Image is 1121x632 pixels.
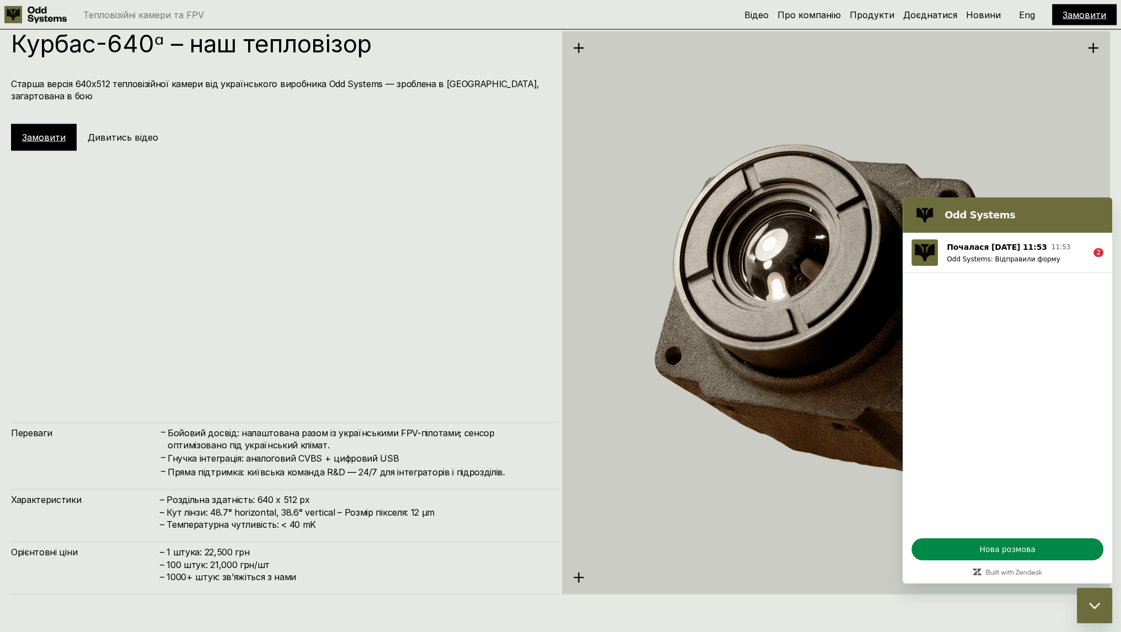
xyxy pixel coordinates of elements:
[966,9,1001,20] a: Новини
[160,571,296,582] span: – ⁠1000+ штук: звʼяжіться з нами
[83,10,204,19] p: Тепловізійні камери та FPV
[744,9,769,20] a: Відео
[160,494,549,531] h4: – Роздільна здатність: 640 x 512 px – Кут лінзи: 48.7° horizontal, 38.6° vertical – Розмір піксел...
[160,546,549,583] h4: – 1 штука: 22,500 грн – 100 штук: 21,000 грн/шт
[161,452,165,464] h4: –
[161,426,165,438] h4: –
[777,9,841,20] a: Про компанію
[11,427,160,439] h4: Переваги
[850,9,894,20] a: Продукти
[22,132,66,143] a: Замовити
[903,197,1112,583] iframe: Вікно повідомлень
[168,466,549,478] h4: Пряма підтримка: київська команда R&D — 24/7 для інтеграторів і підрозділів.
[11,78,549,103] h4: Старша версія 640х512 тепловізійної камери від українського виробника Odd Systems — зроблена в [G...
[11,494,160,506] h4: Характеристики
[11,31,549,56] h1: Курбас-640ᵅ – наш тепловізор
[168,427,549,452] h4: Бойовий досвід: налаштована разом із українськими FPV-пілотами; сенсор оптимізовано під українськ...
[168,452,549,464] h4: Гнучка інтеграція: аналоговий CVBS + цифровий USB
[11,546,160,558] h4: Орієнтовні ціни
[1077,588,1112,623] iframe: Кнопка для запуску вікна повідомлень, непрочитаних повідомлень: 2
[903,9,957,20] a: Доєднатися
[161,465,165,478] h4: –
[1019,10,1035,19] p: Eng
[1063,9,1106,20] a: Замовити
[88,131,158,143] h5: Дивитись відео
